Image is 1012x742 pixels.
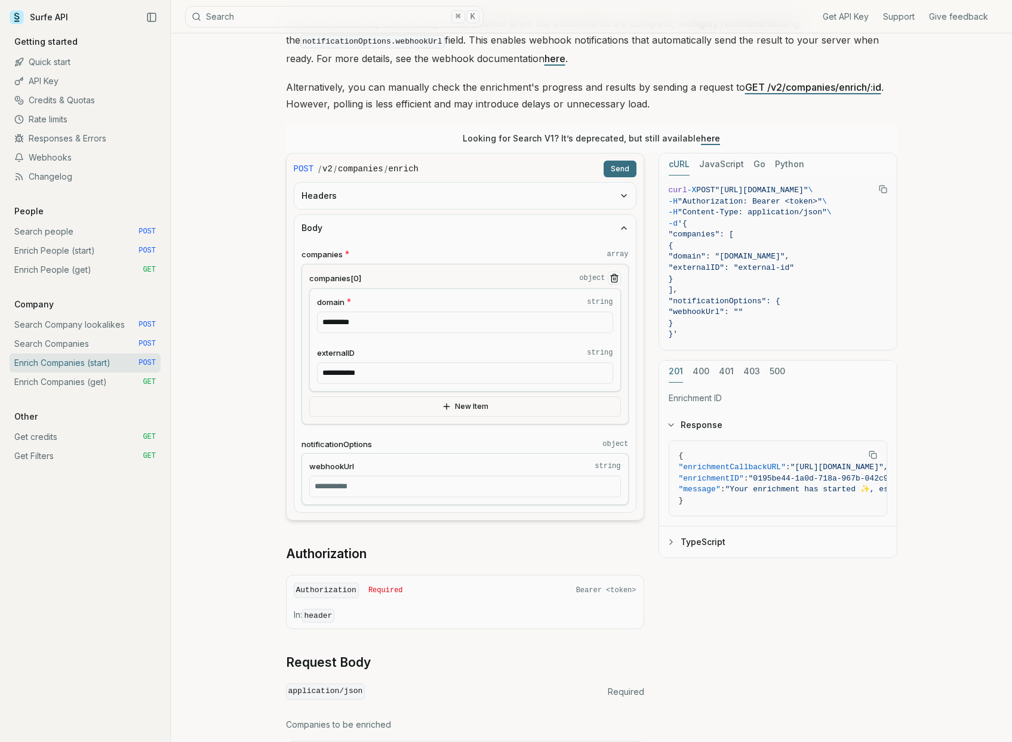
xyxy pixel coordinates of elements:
button: 500 [770,361,785,383]
button: Copy Text [874,180,892,198]
code: string [587,297,613,307]
a: Enrich Companies (get) GET [10,372,161,392]
code: string [587,348,613,358]
a: Responses & Errors [10,129,161,148]
span: } [669,319,673,328]
a: Webhooks [10,148,161,167]
span: : [744,474,749,483]
button: Remove Item [608,272,621,285]
a: Enrich People (get) GET [10,260,161,279]
p: Company [10,298,59,310]
span: POST [139,227,156,236]
a: API Key [10,72,161,91]
button: JavaScript [699,153,744,176]
span: "Content-Type: application/json" [678,208,827,217]
span: '{ [678,219,687,228]
button: Copy Text [864,446,882,464]
span: ], [669,285,678,294]
a: here [701,133,720,143]
span: GET [143,451,156,461]
a: Credits & Quotas [10,91,161,110]
button: 401 [719,361,734,383]
span: companies [302,249,343,260]
button: Search⌘K [185,6,484,27]
button: Python [775,153,804,176]
span: GET [143,265,156,275]
p: Enrichment ID [669,392,887,404]
p: People [10,205,48,217]
span: -X [687,186,697,195]
span: "message" [679,485,721,494]
span: POST [139,320,156,330]
code: companies [338,163,383,175]
span: "notificationOptions": { [669,297,780,306]
code: object [579,273,605,283]
code: object [602,439,628,449]
span: Bearer <token> [576,586,636,595]
span: externalID [317,347,355,359]
a: here [545,53,565,64]
a: Authorization [286,546,367,562]
span: \ [822,197,827,206]
span: domain [317,297,344,308]
span: "Authorization: Bearer <token>" [678,197,822,206]
button: Body [294,215,636,241]
span: -d [669,219,678,228]
button: Response [659,410,897,441]
span: "Your enrichment has started ✨, estimated time: 2 seconds." [725,485,1005,494]
a: Enrich People (start) POST [10,241,161,260]
kbd: K [466,10,479,23]
span: Required [368,586,403,595]
p: Companies to be enriched [286,719,644,731]
span: } [669,275,673,284]
span: "externalID": "external-id" [669,263,795,272]
button: 403 [743,361,760,383]
a: Search Companies POST [10,334,161,353]
span: "0195be44-1a0d-718a-967b-042c9d17ffd7" [749,474,925,483]
span: POST [696,186,715,195]
span: / [334,163,337,175]
span: { [679,451,684,460]
button: Headers [294,183,636,209]
button: 201 [669,361,683,383]
span: POST [139,246,156,255]
span: / [318,163,321,175]
code: header [302,609,335,623]
button: cURL [669,153,690,176]
a: Surfe API [10,8,68,26]
p: Alternatively, you can manually check the enrichment's progress and results by sending a request ... [286,79,897,112]
span: "[URL][DOMAIN_NAME]" [715,186,808,195]
div: Response [659,441,897,526]
span: -H [669,197,678,206]
span: POST [139,358,156,368]
a: Get Filters GET [10,447,161,466]
a: Rate limits [10,110,161,129]
span: : [721,485,725,494]
a: Support [883,11,915,23]
span: POST [139,339,156,349]
button: TypeScript [659,527,897,558]
p: Getting started [10,36,82,48]
span: curl [669,186,687,195]
code: v2 [322,163,333,175]
p: Looking for Search V1? It’s deprecated, but still available [463,133,720,144]
a: Get API Key [823,11,869,23]
span: POST [294,163,314,175]
button: Go [753,153,765,176]
p: In: [294,609,636,622]
code: notificationOptions.webhookUrl [300,35,445,48]
span: }' [669,330,678,338]
button: New Item [309,396,621,417]
code: application/json [286,683,365,700]
code: string [595,461,620,471]
span: "companies": [ [669,230,734,239]
a: Give feedback [929,11,988,23]
span: GET [143,377,156,387]
span: / [385,163,387,175]
span: { [669,241,673,250]
button: 400 [693,361,709,383]
p: Other [10,411,42,423]
a: Changelog [10,167,161,186]
button: Send [604,161,636,177]
a: Get credits GET [10,427,161,447]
